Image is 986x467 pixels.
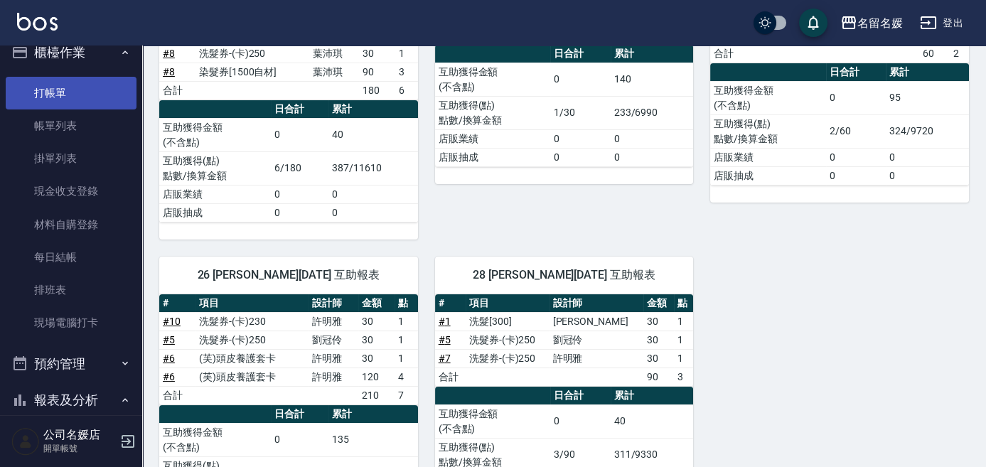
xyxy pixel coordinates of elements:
[6,382,136,419] button: 報表及分析
[358,294,395,313] th: 金額
[163,334,175,345] a: #5
[159,185,271,203] td: 店販業績
[550,331,643,349] td: 劉冠伶
[6,345,136,382] button: 預約管理
[195,331,309,349] td: 洗髮券-(卡)250
[159,203,271,222] td: 店販抽成
[195,349,309,367] td: (芙)頭皮養護套卡
[710,148,825,166] td: 店販業績
[395,331,417,349] td: 1
[439,353,451,364] a: #7
[159,294,418,405] table: a dense table
[328,100,417,119] th: 累計
[309,312,358,331] td: 許明雅
[435,367,466,386] td: 合計
[674,331,693,349] td: 1
[435,294,694,387] table: a dense table
[550,404,611,438] td: 0
[886,63,969,82] th: 累計
[159,386,195,404] td: 合計
[17,13,58,31] img: Logo
[359,44,395,63] td: 30
[6,109,136,142] a: 帳單列表
[611,96,694,129] td: 233/6990
[328,203,417,222] td: 0
[395,81,417,100] td: 6
[395,312,417,331] td: 1
[6,77,136,109] a: 打帳單
[358,367,395,386] td: 120
[395,367,417,386] td: 4
[550,349,643,367] td: 許明雅
[611,45,694,63] th: 累計
[271,423,329,456] td: 0
[309,349,358,367] td: 許明雅
[435,96,550,129] td: 互助獲得(點) 點數/換算金額
[435,148,550,166] td: 店販抽成
[550,129,611,148] td: 0
[611,129,694,148] td: 0
[395,386,417,404] td: 7
[550,45,611,63] th: 日合計
[643,349,674,367] td: 30
[159,423,271,456] td: 互助獲得金額 (不含點)
[435,404,550,438] td: 互助獲得金額 (不含點)
[550,294,643,313] th: 設計師
[309,331,358,349] td: 劉冠伶
[6,208,136,241] a: 材料自購登錄
[395,44,417,63] td: 1
[43,442,116,455] p: 開單帳號
[309,294,358,313] th: 設計師
[359,81,395,100] td: 180
[6,142,136,175] a: 掛單列表
[159,118,271,151] td: 互助獲得金額 (不含點)
[11,427,40,456] img: Person
[710,44,741,63] td: 合計
[309,44,359,63] td: 葉沛琪
[710,166,825,185] td: 店販抽成
[550,387,611,405] th: 日合計
[271,203,329,222] td: 0
[886,166,969,185] td: 0
[395,63,417,81] td: 3
[6,175,136,208] a: 現金收支登錄
[435,45,694,167] table: a dense table
[6,274,136,306] a: 排班表
[550,148,611,166] td: 0
[826,166,886,185] td: 0
[159,81,195,100] td: 合計
[309,367,358,386] td: 許明雅
[6,306,136,339] a: 現場電腦打卡
[163,371,175,382] a: #6
[799,9,827,37] button: save
[328,423,417,456] td: 135
[163,48,175,59] a: #8
[163,66,175,77] a: #8
[271,405,329,424] th: 日合計
[452,268,677,282] span: 28 [PERSON_NAME][DATE] 互助報表
[835,9,909,38] button: 名留名媛
[195,294,309,313] th: 項目
[271,100,329,119] th: 日合計
[710,114,825,148] td: 互助獲得(點) 點數/換算金額
[359,63,395,81] td: 90
[643,294,674,313] th: 金額
[466,349,550,367] td: 洗髮券-(卡)250
[611,387,694,405] th: 累計
[643,367,674,386] td: 90
[195,44,309,63] td: 洗髮券-(卡)250
[674,312,693,331] td: 1
[550,312,643,331] td: [PERSON_NAME]
[643,331,674,349] td: 30
[195,63,309,81] td: 染髮券[1500自材]
[950,44,969,63] td: 2
[159,294,195,313] th: #
[435,63,550,96] td: 互助獲得金額 (不含點)
[6,241,136,274] a: 每日結帳
[358,312,395,331] td: 30
[826,63,886,82] th: 日合計
[886,148,969,166] td: 0
[309,63,359,81] td: 葉沛琪
[466,294,550,313] th: 項目
[611,404,694,438] td: 40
